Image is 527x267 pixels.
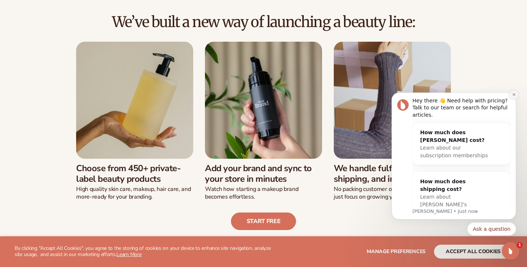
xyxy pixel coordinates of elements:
h3: Choose from 450+ private-label beauty products [76,163,193,184]
h3: Add your brand and sync to your store in minutes [205,163,322,184]
p: High quality skin care, makeup, hair care, and more-ready for your branding. [76,185,193,201]
p: No packing customer orders, no warehouse–just focus on growing your brand. [334,185,451,201]
img: Female hand holding soap bottle. [76,42,193,159]
iframe: Intercom live chat [502,242,519,260]
iframe: Intercom notifications message [381,86,527,240]
button: Manage preferences [367,245,426,259]
p: By clicking "Accept All Cookies", you agree to the storing of cookies on your device to enhance s... [15,245,275,258]
h2: We’ve built a new way of launching a beauty line: [20,14,507,30]
img: Male hand holding beard wash. [205,42,322,159]
button: accept all cookies [434,245,512,259]
span: 1 [517,242,523,248]
span: Manage preferences [367,248,426,255]
img: Female moving shipping boxes. [334,42,451,159]
a: Learn More [116,251,141,258]
h3: We handle fulfillment, shipping, and inventory [334,163,451,184]
a: Start free [231,213,296,230]
p: Watch how starting a makeup brand becomes effortless. [205,185,322,201]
